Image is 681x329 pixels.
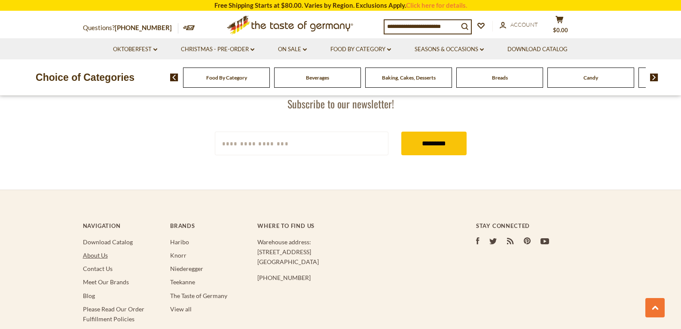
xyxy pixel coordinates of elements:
a: Food By Category [206,74,247,81]
a: View all [170,305,192,313]
a: About Us [83,252,108,259]
a: Account [500,20,538,30]
a: Candy [583,74,598,81]
a: Contact Us [83,265,113,272]
a: Beverages [306,74,329,81]
h4: Brands [170,222,249,229]
a: Teekanne [170,278,195,286]
a: Download Catalog [507,45,568,54]
a: Breads [492,74,508,81]
button: $0.00 [547,15,573,37]
a: On Sale [278,45,307,54]
a: Download Catalog [83,238,133,246]
p: [PHONE_NUMBER] [257,273,441,283]
img: next arrow [650,74,658,81]
a: Blog [83,292,95,299]
a: Seasons & Occasions [415,45,484,54]
h4: Where to find us [257,222,441,229]
h4: Navigation [83,222,162,229]
a: Christmas - PRE-ORDER [181,45,254,54]
a: Haribo [170,238,189,246]
a: The Taste of Germany [170,292,227,299]
a: Knorr [170,252,186,259]
a: Meet Our Brands [83,278,129,286]
h4: Stay Connected [476,222,599,229]
span: Account [510,21,538,28]
p: Warehouse address: [STREET_ADDRESS] [GEOGRAPHIC_DATA] [257,237,441,267]
a: [PHONE_NUMBER] [115,24,172,31]
span: $0.00 [553,27,568,34]
p: Questions? [83,22,178,34]
h3: Subscribe to our newsletter! [215,97,467,110]
a: Click here for details. [406,1,467,9]
a: Baking, Cakes, Desserts [382,74,436,81]
img: previous arrow [170,74,178,81]
a: Oktoberfest [113,45,157,54]
a: Please Read Our Order Fulfillment Policies [83,305,144,323]
a: Food By Category [330,45,391,54]
a: Niederegger [170,265,203,272]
